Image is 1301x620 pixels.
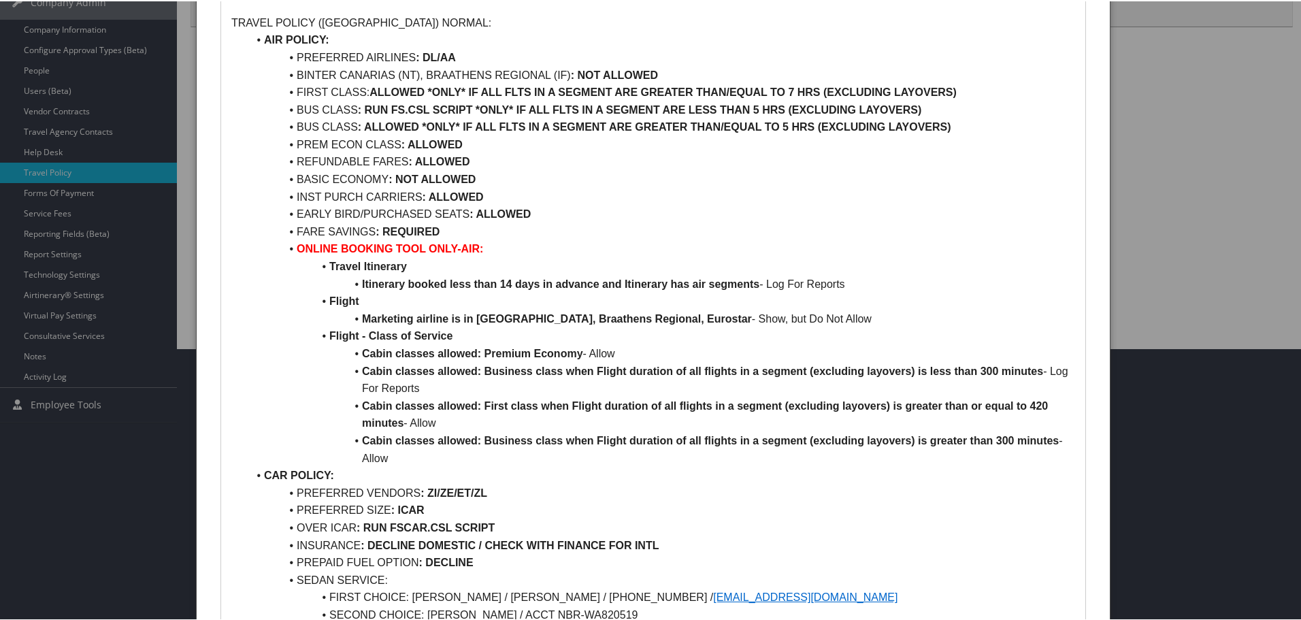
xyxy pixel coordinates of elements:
[248,152,1075,169] li: REFUNDABLE FARES
[329,294,359,306] strong: Flight
[297,242,483,253] strong: ONLINE BOOKING TOOL ONLY-AIR:
[408,154,470,166] strong: : ALLOWED
[248,309,1075,327] li: - Show, but Do Not Allow
[389,172,476,184] strong: : NOT ALLOWED
[248,518,1075,536] li: OVER ICAR
[248,48,1075,65] li: PREFERRED AIRLINES
[362,346,583,358] strong: Cabin classes allowed: Premium Economy
[248,536,1075,553] li: INSURANCE
[329,329,452,340] strong: Flight - Class of Service
[362,364,1043,376] strong: Cabin classes allowed: Business class when Flight duration of all flights in a segment (excluding...
[248,65,1075,83] li: BINTER CANARIAS (NT), BRAATHENS REGIONAL (IF)
[362,399,1051,428] strong: Cabin classes allowed: First class when Flight duration of all flights in a segment (excluding la...
[369,85,957,97] strong: ALLOWED *ONLY* IF ALL FLTS IN A SEGMENT ARE GREATER THAN/EQUAL TO 7 HRS (EXCLUDING LAYOVERS)
[571,68,658,80] strong: : NOT ALLOWED
[358,120,951,131] strong: : ALLOWED *ONLY* IF ALL FLTS IN A SEGMENT ARE GREATER THAN/EQUAL TO 5 HRS (EXCLUDING LAYOVERS)
[248,135,1075,152] li: PREM ECON CLASS
[248,361,1075,396] li: - Log For Reports
[248,117,1075,135] li: BUS CLASS
[361,538,364,550] strong: :
[427,486,487,497] strong: ZI/ZE/ET/ZL
[248,222,1075,240] li: FARE SAVINGS
[362,312,752,323] strong: Marketing airline is in [GEOGRAPHIC_DATA], Braathens Regional, Eurostar
[248,204,1075,222] li: EARLY BIRD/PURCHASED SEATS
[362,434,1059,445] strong: Cabin classes allowed: Business class when Flight duration of all flights in a segment (excluding...
[264,33,329,44] strong: AIR POLICY:
[248,169,1075,187] li: BASIC ECONOMY
[248,587,1075,605] li: FIRST CHOICE: [PERSON_NAME] / [PERSON_NAME] / [PHONE_NUMBER] /
[264,468,334,480] strong: CAR POLICY:
[248,187,1075,205] li: INST PURCH CARRIERS
[248,431,1075,466] li: - Allow
[419,555,474,567] strong: : DECLINE
[470,207,531,218] strong: : ALLOWED
[357,521,495,532] strong: : RUN FSCAR.CSL SCRIPT
[362,277,759,289] strong: Itinerary booked less than 14 days in advance and Itinerary has air segments
[713,590,897,602] a: [EMAIL_ADDRESS][DOMAIN_NAME]
[248,82,1075,100] li: FIRST CLASS:
[248,100,1075,118] li: BUS CLASS
[248,274,1075,292] li: - Log For Reports
[248,570,1075,588] li: SEDAN SERVICE:
[231,13,1075,31] p: TRAVEL POLICY ([GEOGRAPHIC_DATA]) NORMAL:
[421,486,424,497] strong: :
[248,344,1075,361] li: - Allow
[416,50,456,62] strong: : DL/AA
[391,503,425,515] strong: : ICAR
[248,396,1075,431] li: - Allow
[248,500,1075,518] li: PREFERRED SIZE
[367,538,659,550] strong: DECLINE DOMESTIC / CHECK WITH FINANCE FOR INTL
[358,103,922,114] strong: : RUN FS.CSL SCRIPT *ONLY* IF ALL FLTS IN A SEGMENT ARE LESS THAN 5 HRS (EXCLUDING LAYOVERS)
[423,190,484,201] strong: : ALLOWED
[401,137,463,149] strong: : ALLOWED
[248,483,1075,501] li: PREFERRED VENDORS
[248,553,1075,570] li: PREPAID FUEL OPTION
[329,259,407,271] strong: Travel Itinerary
[376,225,440,236] strong: : REQUIRED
